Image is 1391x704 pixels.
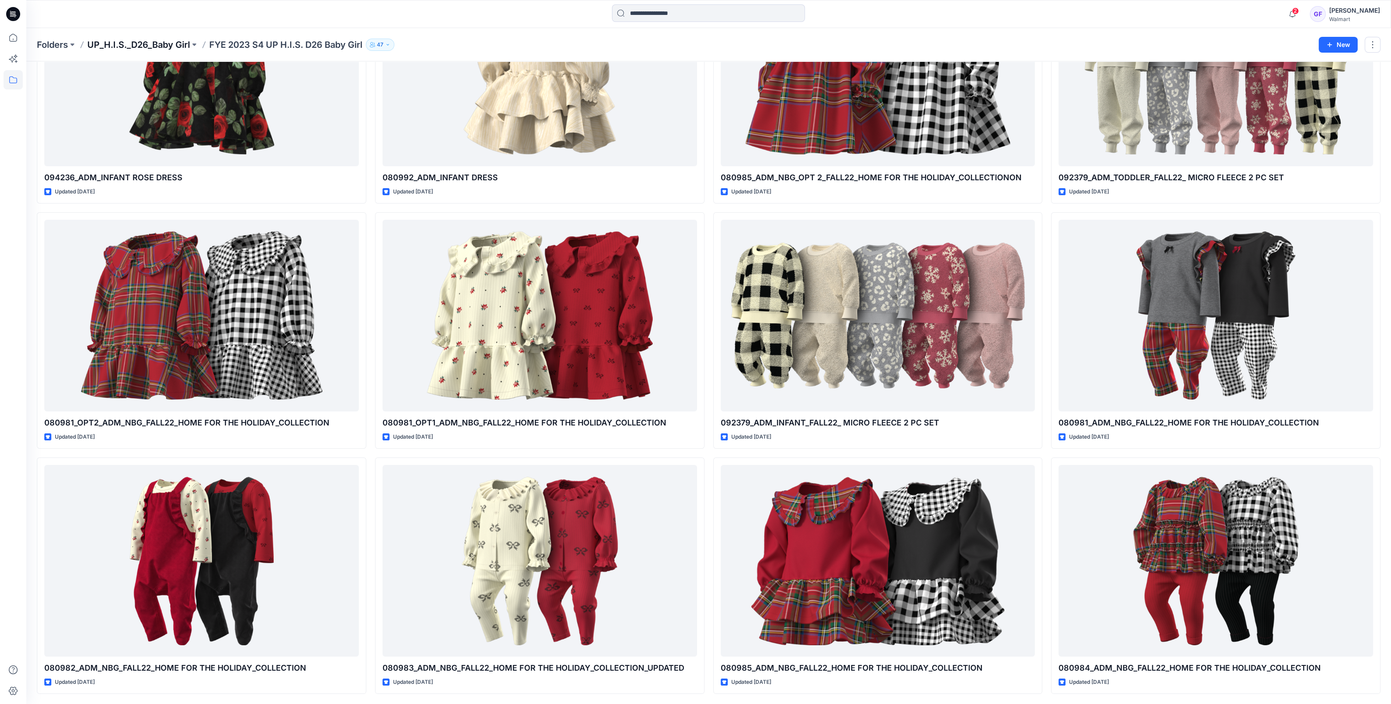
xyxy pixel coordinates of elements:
[731,187,771,197] p: Updated [DATE]
[1058,417,1373,429] p: 080981_ADM_NBG_FALL22_HOME FOR THE HOLIDAY_COLLECTION
[44,220,359,411] a: 080981_OPT2_ADM_NBG_FALL22_HOME FOR THE HOLIDAY_COLLECTION
[1058,172,1373,184] p: 092379_ADM_TODDLER_FALL22_ MICRO FLEECE 2 PC SET
[44,662,359,674] p: 080982_ADM_NBG_FALL22_HOME FOR THE HOLIDAY_COLLECTION
[1058,662,1373,674] p: 080984_ADM_NBG_FALL22_HOME FOR THE HOLIDAY_COLLECTION
[1069,187,1109,197] p: Updated [DATE]
[55,187,95,197] p: Updated [DATE]
[731,678,771,687] p: Updated [DATE]
[44,417,359,429] p: 080981_OPT2_ADM_NBG_FALL22_HOME FOR THE HOLIDAY_COLLECTION
[44,465,359,657] a: 080982_ADM_NBG_FALL22_HOME FOR THE HOLIDAY_COLLECTION
[55,678,95,687] p: Updated [DATE]
[721,172,1035,184] p: 080985_ADM_NBG_OPT 2_FALL22_HOME FOR THE HOLIDAY_COLLECTIONON
[721,662,1035,674] p: 080985_ADM_NBG_FALL22_HOME FOR THE HOLIDAY_COLLECTION
[1069,678,1109,687] p: Updated [DATE]
[721,220,1035,411] a: 092379_ADM_INFANT_FALL22_ MICRO FLEECE 2 PC SET
[731,432,771,442] p: Updated [DATE]
[1329,16,1380,22] div: Walmart
[721,465,1035,657] a: 080985_ADM_NBG_FALL22_HOME FOR THE HOLIDAY_COLLECTION
[366,39,394,51] button: 47
[721,417,1035,429] p: 092379_ADM_INFANT_FALL22_ MICRO FLEECE 2 PC SET
[383,417,697,429] p: 080981_OPT1_ADM_NBG_FALL22_HOME FOR THE HOLIDAY_COLLECTION
[87,39,190,51] a: UP_H.I.S._D26_Baby Girl
[1058,220,1373,411] a: 080981_ADM_NBG_FALL22_HOME FOR THE HOLIDAY_COLLECTION
[55,432,95,442] p: Updated [DATE]
[383,172,697,184] p: 080992_ADM_INFANT DRESS
[1310,6,1326,22] div: GF
[1058,465,1373,657] a: 080984_ADM_NBG_FALL22_HOME FOR THE HOLIDAY_COLLECTION
[37,39,68,51] a: Folders
[377,40,383,50] p: 47
[1329,5,1380,16] div: [PERSON_NAME]
[1292,7,1299,14] span: 2
[393,678,433,687] p: Updated [DATE]
[383,220,697,411] a: 080981_OPT1_ADM_NBG_FALL22_HOME FOR THE HOLIDAY_COLLECTION
[383,662,697,674] p: 080983_ADM_NBG_FALL22_HOME FOR THE HOLIDAY_COLLECTION_UPDATED
[209,39,362,51] p: FYE 2023 S4 UP H.I.S. D26 Baby Girl
[383,465,697,657] a: 080983_ADM_NBG_FALL22_HOME FOR THE HOLIDAY_COLLECTION_UPDATED
[393,187,433,197] p: Updated [DATE]
[1069,432,1109,442] p: Updated [DATE]
[1319,37,1358,53] button: New
[393,432,433,442] p: Updated [DATE]
[44,172,359,184] p: 094236_ADM_INFANT ROSE DRESS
